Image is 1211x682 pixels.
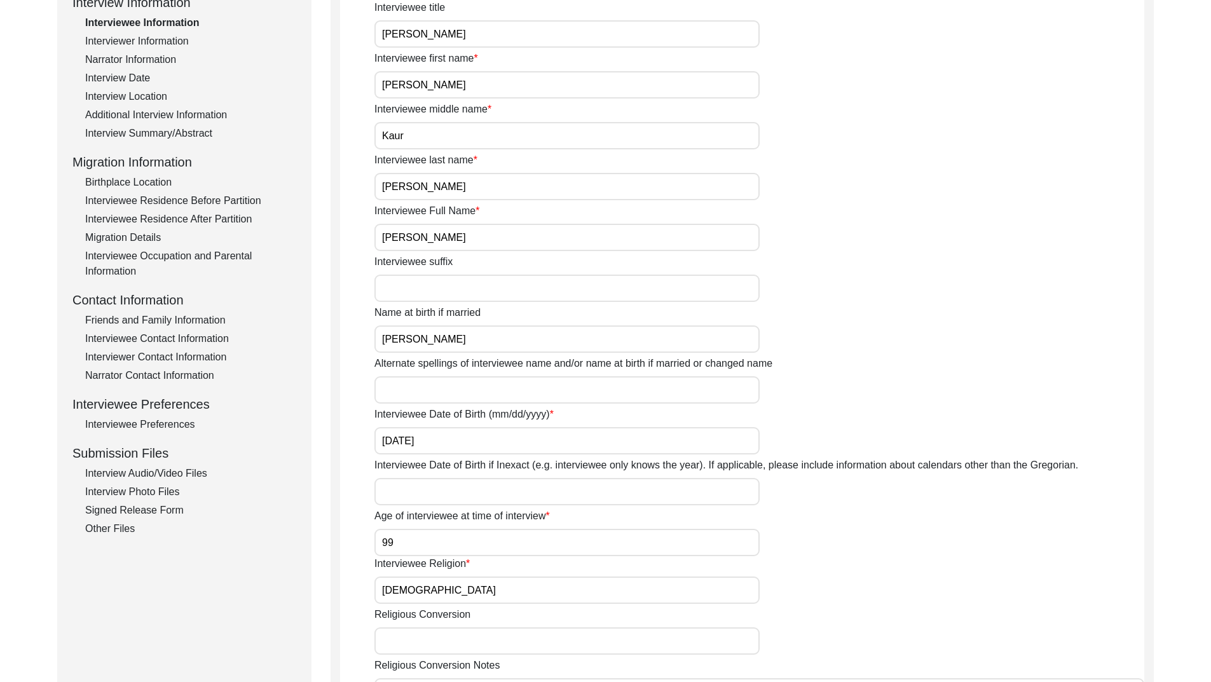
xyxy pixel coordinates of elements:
[85,15,296,31] div: Interviewee Information
[85,175,296,190] div: Birthplace Location
[374,102,491,117] label: Interviewee middle name
[374,508,550,524] label: Age of interviewee at time of interview
[85,521,296,536] div: Other Files
[374,305,481,320] label: Name at birth if married
[85,34,296,49] div: Interviewer Information
[374,607,470,622] label: Religious Conversion
[85,249,296,279] div: Interviewee Occupation and Parental Information
[85,350,296,365] div: Interviewer Contact Information
[72,153,296,172] div: Migration Information
[374,356,772,371] label: Alternate spellings of interviewee name and/or name at birth if married or changed name
[374,458,1078,473] label: Interviewee Date of Birth if Inexact (e.g. interviewee only knows the year). If applicable, pleas...
[85,503,296,518] div: Signed Release Form
[85,466,296,481] div: Interview Audio/Video Files
[374,407,554,422] label: Interviewee Date of Birth (mm/dd/yyyy)
[374,51,478,66] label: Interviewee first name
[72,395,296,414] div: Interviewee Preferences
[85,484,296,500] div: Interview Photo Files
[85,212,296,227] div: Interviewee Residence After Partition
[85,71,296,86] div: Interview Date
[374,556,470,571] label: Interviewee Religion
[85,417,296,432] div: Interviewee Preferences
[85,126,296,141] div: Interview Summary/Abstract
[72,444,296,463] div: Submission Files
[374,203,479,219] label: Interviewee Full Name
[72,290,296,310] div: Contact Information
[85,368,296,383] div: Narrator Contact Information
[85,313,296,328] div: Friends and Family Information
[85,107,296,123] div: Additional Interview Information
[85,89,296,104] div: Interview Location
[85,331,296,346] div: Interviewee Contact Information
[85,230,296,245] div: Migration Details
[85,193,296,208] div: Interviewee Residence Before Partition
[374,254,453,269] label: Interviewee suffix
[374,658,500,673] label: Religious Conversion Notes
[85,52,296,67] div: Narrator Information
[374,153,477,168] label: Interviewee last name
